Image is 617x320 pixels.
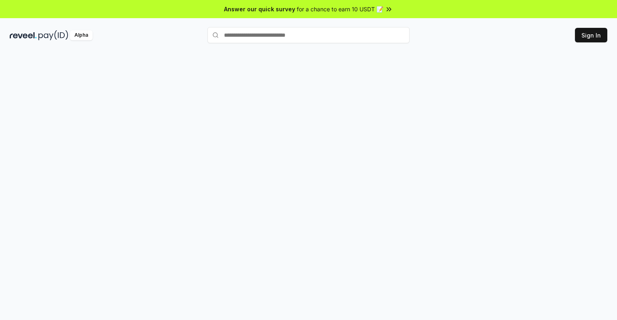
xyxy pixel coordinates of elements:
[224,5,295,13] span: Answer our quick survey
[297,5,383,13] span: for a chance to earn 10 USDT 📝
[70,30,93,40] div: Alpha
[38,30,68,40] img: pay_id
[10,30,37,40] img: reveel_dark
[575,28,607,42] button: Sign In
